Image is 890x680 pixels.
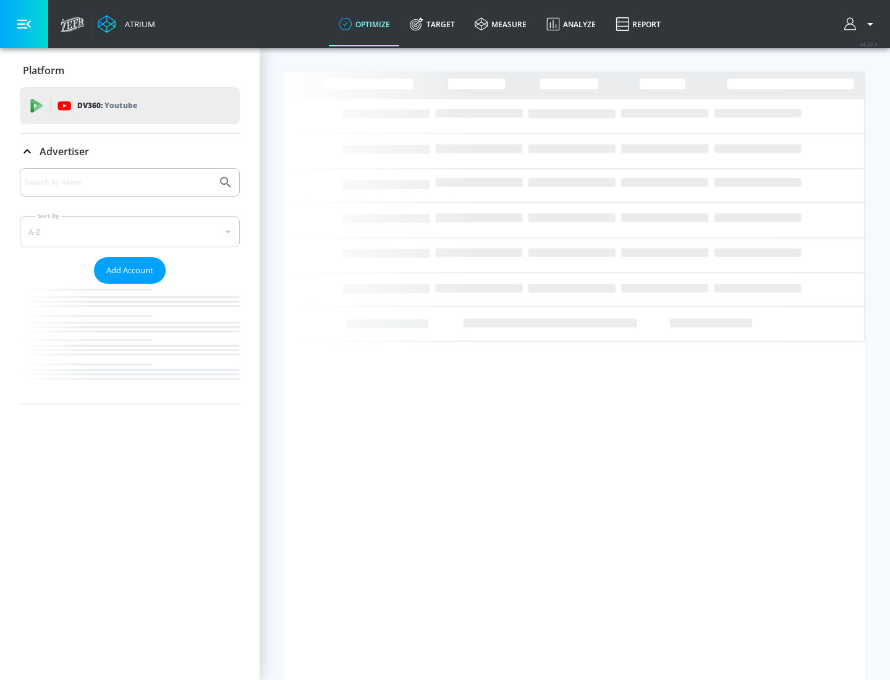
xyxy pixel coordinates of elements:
nav: list of Advertiser [20,284,240,404]
a: Atrium [98,15,155,33]
p: Platform [23,64,64,77]
a: optimize [329,2,400,46]
button: Add Account [94,257,166,284]
a: Analyze [536,2,606,46]
a: measure [465,2,536,46]
input: Search by name [25,174,212,190]
div: Advertiser [20,168,240,404]
span: v 4.22.2 [860,41,878,48]
a: Report [606,2,671,46]
div: Platform [20,53,240,88]
p: Advertiser [40,145,89,158]
p: DV360: [77,99,137,113]
a: Target [400,2,465,46]
p: Youtube [104,99,137,112]
div: Atrium [120,19,155,30]
label: Sort By [35,212,62,220]
div: A-Z [20,216,240,247]
div: DV360: Youtube [20,87,240,124]
div: Advertiser [20,134,240,169]
span: Add Account [106,263,153,278]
